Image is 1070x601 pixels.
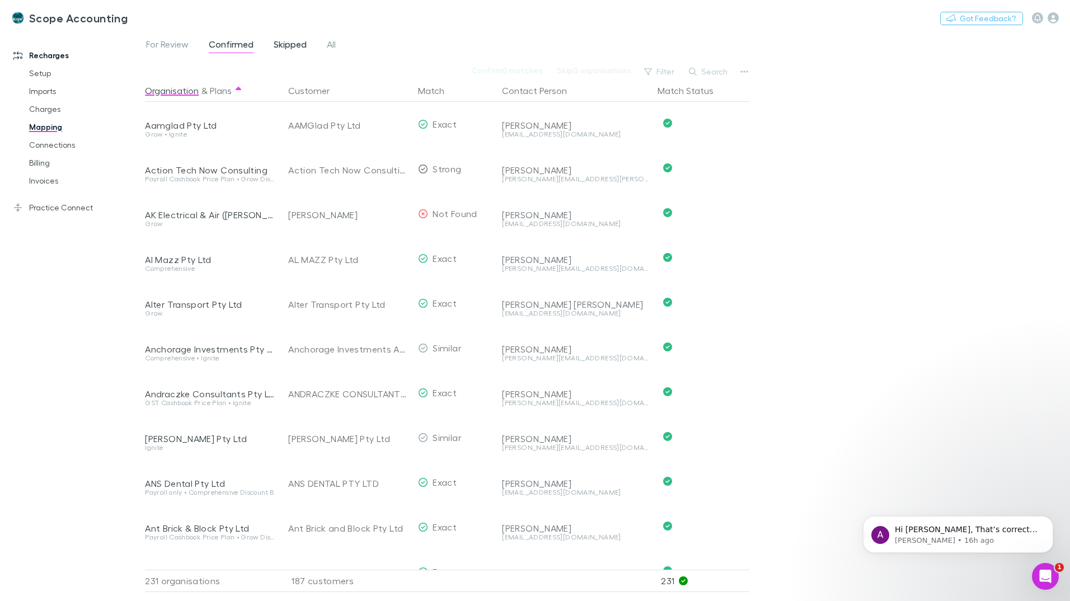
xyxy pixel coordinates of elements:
p: Message from Alex, sent 16h ago [49,43,193,53]
p: 231 [661,570,749,591]
a: Connections [18,136,151,154]
span: Exact [433,522,457,532]
div: AAMGlad Pty Ltd [288,103,409,148]
div: [PERSON_NAME][EMAIL_ADDRESS][DOMAIN_NAME] [502,400,649,406]
div: [EMAIL_ADDRESS][DOMAIN_NAME] [502,131,649,138]
a: Imports [18,82,151,100]
button: Organisation [145,79,199,102]
div: [PERSON_NAME] [502,344,649,355]
div: [EMAIL_ADDRESS][DOMAIN_NAME] [502,489,649,496]
div: GST Cashbook Price Plan • Ignite [145,400,275,406]
a: Recharges [2,46,151,64]
div: Ignite [145,444,275,451]
button: Customer [288,79,343,102]
div: 187 customers [279,570,414,592]
img: Scope Accounting's Logo [11,11,25,25]
div: Alter Transport Pty Ltd [288,282,409,327]
div: [PERSON_NAME] [502,254,649,265]
div: Alter Transport Pty Ltd [145,299,275,310]
span: Hi [PERSON_NAME], That’s correct - only the invoices that were sent earlier than their scheduled ... [49,32,191,86]
span: Exact [433,477,457,487]
svg: Confirmed [663,522,672,530]
div: Payroll Cashbook Price Plan • Grow Discount A [145,176,275,182]
button: Confirm0 matches [464,64,550,77]
h3: Scope Accounting [29,11,128,25]
button: Got Feedback? [940,12,1023,25]
button: Contact Person [502,79,580,102]
div: [PERSON_NAME] [502,209,649,220]
svg: Confirmed [663,387,672,396]
svg: Confirmed [663,342,672,351]
div: [PERSON_NAME][EMAIL_ADDRESS][DOMAIN_NAME] [502,355,649,361]
button: Filter [639,65,681,78]
div: [PERSON_NAME] [502,120,649,131]
div: Comprehensive • Ignite [145,355,275,361]
div: [EMAIL_ADDRESS][DOMAIN_NAME] [502,220,649,227]
div: [PERSON_NAME][EMAIL_ADDRESS][PERSON_NAME][DOMAIN_NAME] [502,176,649,182]
div: ANS Dental Pty Ltd [145,478,275,489]
div: Andraczke Consultants Pty Ltd [145,388,275,400]
iframe: Intercom notifications message [846,492,1070,571]
div: Ant Brick & Block Pty Ltd [145,523,275,534]
span: All [327,39,336,53]
div: [PERSON_NAME] Pty Ltd [502,567,649,579]
div: [PERSON_NAME] [502,388,649,400]
svg: Confirmed [663,477,672,486]
iframe: Intercom live chat [1032,563,1059,590]
div: Grow [145,310,275,317]
div: [PERSON_NAME] [288,192,409,237]
svg: Confirmed [663,119,672,128]
div: [PERSON_NAME] [502,165,649,176]
div: Al Mazz Pty Ltd [145,254,275,265]
div: 231 organisations [145,570,279,592]
div: [PERSON_NAME] [502,478,649,489]
div: Grow • Ignite [145,131,275,138]
a: Practice Connect [2,199,151,217]
div: [PERSON_NAME] [502,523,649,534]
svg: Confirmed [663,163,672,172]
span: Confirmed [209,39,254,53]
div: Action Tech Now Consulting [145,165,275,176]
div: Aplena Pty Ltd [288,551,409,595]
a: Setup [18,64,151,82]
div: Action Tech Now Consulting Pty Limited [288,148,409,192]
div: Anchorage Investments Australia Pty Ltd [288,327,409,372]
span: Exact [433,298,457,308]
span: Exact [433,566,457,577]
div: Aamglad Pty Ltd [145,120,275,131]
div: [PERSON_NAME][EMAIL_ADDRESS][DOMAIN_NAME] [502,265,649,272]
div: [EMAIL_ADDRESS][DOMAIN_NAME] [502,310,649,317]
div: [EMAIL_ADDRESS][DOMAIN_NAME] [502,534,649,541]
div: ANDRACZKE CONSULTANTS PTY LTD [288,372,409,416]
div: Comprehensive [145,265,275,272]
span: Similar [433,432,461,443]
div: [PERSON_NAME] Pty Ltd [145,433,275,444]
span: Strong [433,163,461,174]
button: Skip0 organisations [550,64,639,77]
div: & [145,79,275,102]
span: For Review [146,39,189,53]
svg: Confirmed [663,298,672,307]
div: [PERSON_NAME] [502,433,649,444]
svg: Confirmed [663,253,672,262]
a: Charges [18,100,151,118]
button: Match [418,79,458,102]
div: Payroll only • Comprehensive Discount B [145,489,275,496]
span: 1 [1055,563,1064,572]
span: Exact [433,387,457,398]
svg: Confirmed [663,566,672,575]
a: Mapping [18,118,151,136]
span: Skipped [274,39,307,53]
span: Similar [433,342,461,353]
div: ANS DENTAL PTY LTD [288,461,409,506]
button: Search [683,65,734,78]
span: Not Found [433,208,477,219]
div: AL MAZZ Pty Ltd [288,237,409,282]
div: [PERSON_NAME] [PERSON_NAME] [502,299,649,310]
div: [PERSON_NAME][EMAIL_ADDRESS][DOMAIN_NAME] [502,444,649,451]
a: Billing [18,154,151,172]
div: Ant Brick and Block Pty Ltd [288,506,409,551]
svg: Confirmed [663,432,672,441]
